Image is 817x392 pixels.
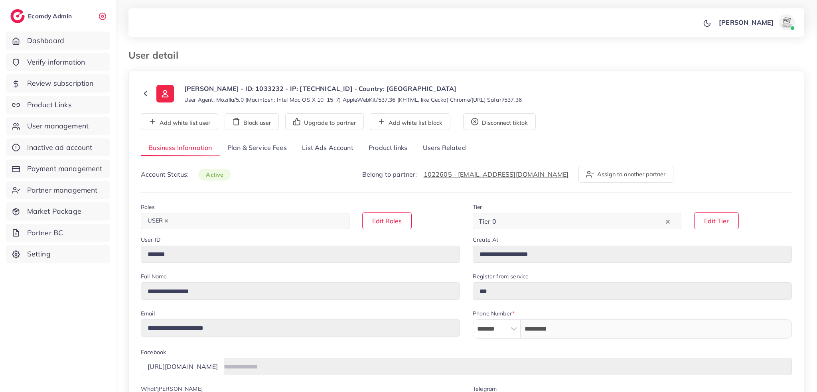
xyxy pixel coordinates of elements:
[499,215,664,227] input: Search for option
[6,32,110,50] a: Dashboard
[473,272,529,280] label: Register from service
[463,113,536,130] button: Disconnect tiktok
[220,140,294,157] a: Plan & Service Fees
[370,113,450,130] button: Add white list block
[27,206,81,217] span: Market Package
[27,100,72,110] span: Product Links
[666,217,670,226] button: Clear Selected
[27,78,94,89] span: Review subscription
[141,236,160,244] label: User ID
[362,169,569,179] p: Belong to partner:
[6,96,110,114] a: Product Links
[141,309,155,317] label: Email
[6,117,110,135] a: User management
[10,9,25,23] img: logo
[28,12,74,20] h2: Ecomdy Admin
[173,215,339,227] input: Search for option
[10,9,74,23] a: logoEcomdy Admin
[27,185,98,195] span: Partner management
[27,142,93,153] span: Inactive ad account
[578,166,673,183] button: Assign to another partner
[714,14,798,30] a: [PERSON_NAME]avatar
[424,170,569,178] a: 1022605 - [EMAIL_ADDRESS][DOMAIN_NAME]
[141,169,231,179] p: Account Status:
[156,85,174,102] img: ic-user-info.36bf1079.svg
[27,163,103,174] span: Payment management
[225,113,279,130] button: Block user
[128,49,185,61] h3: User detail
[719,18,774,27] p: [PERSON_NAME]
[6,181,110,199] a: Partner management
[141,140,220,157] a: Business Information
[6,160,110,178] a: Payment management
[6,245,110,263] a: Setting
[141,113,218,130] button: Add white list user
[27,57,85,67] span: Verify information
[361,140,415,157] a: Product links
[141,203,155,211] label: Roles
[141,272,167,280] label: Full Name
[6,53,110,71] a: Verify information
[473,236,498,244] label: Create At
[164,219,168,223] button: Deselect USER
[694,212,739,229] button: Edit Tier
[27,35,64,46] span: Dashboard
[285,113,364,130] button: Upgrade to partner
[6,138,110,157] a: Inactive ad account
[27,121,89,131] span: User management
[141,348,166,356] label: Facebook
[779,14,795,30] img: avatar
[184,84,522,93] p: [PERSON_NAME] - ID: 1033232 - IP: [TECHNICAL_ID] - Country: [GEOGRAPHIC_DATA]
[473,213,681,229] div: Search for option
[6,224,110,242] a: Partner BC
[294,140,361,157] a: List Ads Account
[27,249,51,259] span: Setting
[141,213,349,229] div: Search for option
[198,169,231,181] span: active
[141,358,224,375] div: [URL][DOMAIN_NAME]
[477,215,498,227] span: Tier 0
[6,74,110,93] a: Review subscription
[184,96,522,104] small: User Agent: Mozilla/5.0 (Macintosh; Intel Mac OS X 10_15_7) AppleWebKit/537.36 (KHTML, like Gecko...
[6,202,110,221] a: Market Package
[144,215,172,227] span: USER
[473,309,515,317] label: Phone Number
[362,212,412,229] button: Edit Roles
[415,140,473,157] a: Users Related
[27,228,63,238] span: Partner BC
[473,203,482,211] label: Tier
